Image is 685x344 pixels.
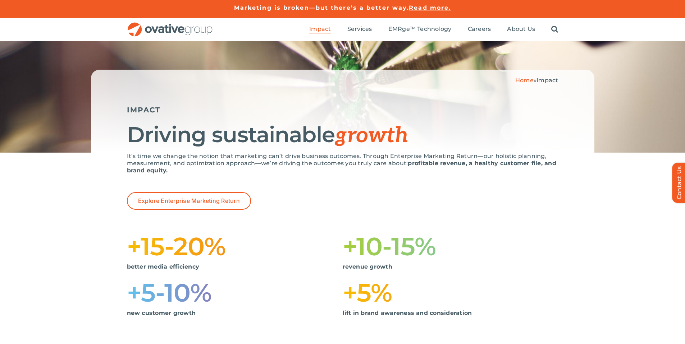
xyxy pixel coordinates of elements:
[127,22,213,28] a: OG_Full_horizontal_RGB
[343,281,558,304] h1: +5%
[127,263,200,270] strong: better media efficiency
[127,281,343,304] h1: +5-10%
[138,197,240,204] span: Explore Enterprise Marketing Return
[127,123,558,147] h1: Driving sustainable
[515,77,558,84] span: »
[127,310,196,316] strong: new customer growth
[309,18,558,41] nav: Menu
[468,25,491,33] a: Careers
[127,106,558,114] h5: IMPACT
[536,77,558,84] span: Impact
[309,25,331,33] a: Impact
[507,25,535,33] a: About Us
[127,160,556,174] strong: profitable revenue, a healthy customer file, and brand equity.
[343,235,558,258] h1: +10-15%
[127,192,251,210] a: Explore Enterprise Marketing Return
[127,235,343,258] h1: +15-20%
[409,4,451,11] a: Read more.
[347,25,372,33] a: Services
[515,77,534,84] a: Home
[343,263,392,270] strong: revenue growth
[388,25,452,33] a: EMRge™ Technology
[234,4,409,11] a: Marketing is broken—but there’s a better way.
[127,153,558,174] p: It’s time we change the notion that marketing can’t drive business outcomes. Through Enterprise M...
[551,25,558,33] a: Search
[343,310,472,316] strong: lift in brand awareness and consideration
[335,123,408,149] span: growth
